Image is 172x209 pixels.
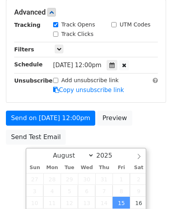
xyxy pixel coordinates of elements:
[130,173,147,185] span: August 2, 2025
[95,173,113,185] span: July 31, 2025
[113,197,130,209] span: August 15, 2025
[113,165,130,170] span: Fri
[78,165,95,170] span: Wed
[95,185,113,197] span: August 7, 2025
[26,197,44,209] span: August 10, 2025
[43,173,61,185] span: July 28, 2025
[78,197,95,209] span: August 13, 2025
[14,77,53,84] strong: Unsubscribe
[53,62,102,69] span: [DATE] 12:00pm
[78,185,95,197] span: August 6, 2025
[130,165,147,170] span: Sat
[26,173,44,185] span: July 27, 2025
[61,30,94,38] label: Track Clicks
[95,197,113,209] span: August 14, 2025
[120,21,150,29] label: UTM Codes
[94,152,122,159] input: Year
[95,165,113,170] span: Thu
[53,87,124,94] a: Copy unsubscribe link
[14,22,41,28] strong: Tracking
[6,111,95,126] a: Send on [DATE] 12:00pm
[130,197,147,209] span: August 16, 2025
[61,173,78,185] span: July 29, 2025
[78,173,95,185] span: July 30, 2025
[61,76,119,85] label: Add unsubscribe link
[43,197,61,209] span: August 11, 2025
[26,185,44,197] span: August 3, 2025
[43,165,61,170] span: Mon
[61,21,95,29] label: Track Opens
[97,111,132,126] a: Preview
[26,165,44,170] span: Sun
[61,197,78,209] span: August 12, 2025
[61,185,78,197] span: August 5, 2025
[6,130,66,145] a: Send Test Email
[61,165,78,170] span: Tue
[113,173,130,185] span: August 1, 2025
[14,61,43,68] strong: Schedule
[113,185,130,197] span: August 8, 2025
[14,8,158,17] h5: Advanced
[14,46,34,53] strong: Filters
[130,185,147,197] span: August 9, 2025
[43,185,61,197] span: August 4, 2025
[133,171,172,209] iframe: Chat Widget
